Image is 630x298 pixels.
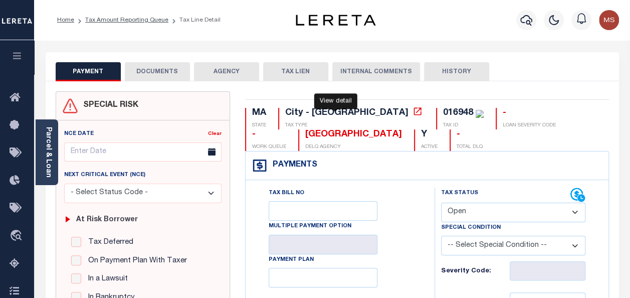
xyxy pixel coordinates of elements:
[305,143,402,151] p: DELQ AGENCY
[269,256,314,264] label: Payment Plan
[457,129,483,140] div: -
[441,224,501,232] label: Special Condition
[476,110,484,118] img: check-icon-green.svg
[296,15,376,26] img: logo-dark.svg
[252,129,286,140] div: -
[269,222,351,231] label: Multiple Payment Option
[194,62,259,81] button: AGENCY
[45,127,52,178] a: Parcel & Loan
[332,62,420,81] button: INTERNAL COMMENTS
[314,93,357,109] div: View detail
[599,10,619,30] img: svg+xml;base64,PHN2ZyB4bWxucz0iaHR0cDovL3d3dy53My5vcmcvMjAwMC9zdmciIHBvaW50ZXItZXZlbnRzPSJub25lIi...
[305,129,402,140] div: [GEOGRAPHIC_DATA]
[421,143,438,151] p: ACTIVE
[64,171,145,180] label: Next Critical Event (NCE)
[208,131,222,136] a: Clear
[441,267,510,275] h6: Severity Code:
[168,16,221,25] li: Tax Line Detail
[78,101,138,110] h4: SPECIAL RISK
[268,161,317,170] h4: Payments
[285,122,424,129] p: TAX TYPE
[424,62,489,81] button: HISTORY
[443,122,484,129] p: TAX ID
[503,108,556,119] div: -
[285,108,408,117] div: City - [GEOGRAPHIC_DATA]
[263,62,328,81] button: TAX LIEN
[503,122,556,129] p: LOAN SEVERITY CODE
[76,216,138,224] h6: At Risk Borrower
[64,130,94,138] label: NCE Date
[421,129,438,140] div: Y
[125,62,190,81] button: DOCUMENTS
[56,62,121,81] button: PAYMENT
[252,122,266,129] p: STATE
[85,17,168,23] a: Tax Amount Reporting Queue
[64,142,222,162] input: Enter Date
[252,108,266,119] div: MA
[252,143,286,151] p: WORK QUEUE
[83,237,133,248] label: Tax Deferred
[83,273,128,285] label: In a Lawsuit
[57,17,74,23] a: Home
[457,143,483,151] p: TOTAL DLQ
[441,189,478,198] label: Tax Status
[83,255,187,267] label: On Payment Plan With Taxer
[443,108,473,117] div: 016948
[269,189,304,198] label: Tax Bill No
